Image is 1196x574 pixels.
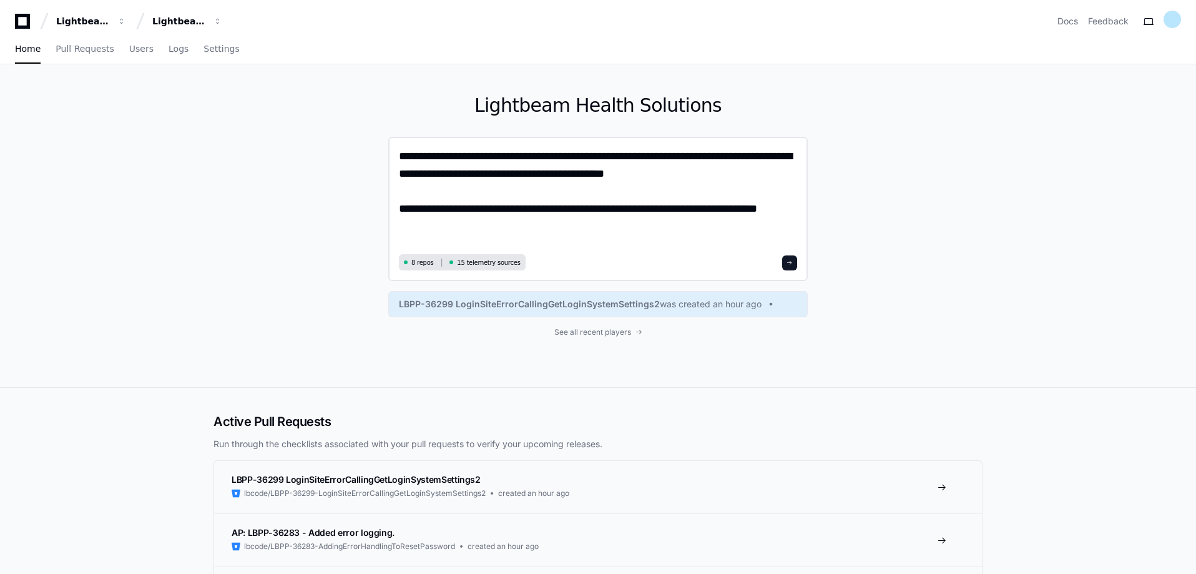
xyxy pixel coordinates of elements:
[244,488,486,498] span: lbcode/LBPP-36299-LoginSiteErrorCallingGetLoginSystemSettings2
[554,327,631,337] span: See all recent players
[56,35,114,64] a: Pull Requests
[232,474,481,485] span: LBPP-36299 LoginSiteErrorCallingGetLoginSystemSettings2
[152,15,206,27] div: Lightbeam Health Solutions
[56,45,114,52] span: Pull Requests
[213,438,983,450] p: Run through the checklists associated with your pull requests to verify your upcoming releases.
[15,45,41,52] span: Home
[203,35,239,64] a: Settings
[203,45,239,52] span: Settings
[129,45,154,52] span: Users
[15,35,41,64] a: Home
[399,298,797,310] a: LBPP-36299 LoginSiteErrorCallingGetLoginSystemSettings2was created an hour ago
[213,413,983,430] h2: Active Pull Requests
[51,10,131,32] button: Lightbeam Health
[169,45,189,52] span: Logs
[214,461,982,513] a: LBPP-36299 LoginSiteErrorCallingGetLoginSystemSettings2lbcode/LBPP-36299-LoginSiteErrorCallingGet...
[399,298,660,310] span: LBPP-36299 LoginSiteErrorCallingGetLoginSystemSettings2
[388,327,808,337] a: See all recent players
[660,298,762,310] span: was created an hour ago
[232,527,395,538] span: AP: LBPP-36283 - Added error logging.
[147,10,227,32] button: Lightbeam Health Solutions
[468,542,539,552] span: created an hour ago
[244,542,455,552] span: lbcode/LBPP-36283-AddingErrorHandlingToResetPassword
[1057,15,1078,27] a: Docs
[411,258,434,267] span: 8 repos
[129,35,154,64] a: Users
[56,15,110,27] div: Lightbeam Health
[457,258,520,267] span: 15 telemetry sources
[388,94,808,117] h1: Lightbeam Health Solutions
[1088,15,1129,27] button: Feedback
[169,35,189,64] a: Logs
[498,488,569,498] span: created an hour ago
[214,513,982,567] a: AP: LBPP-36283 - Added error logging.lbcode/LBPP-36283-AddingErrorHandlingToResetPasswordcreated ...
